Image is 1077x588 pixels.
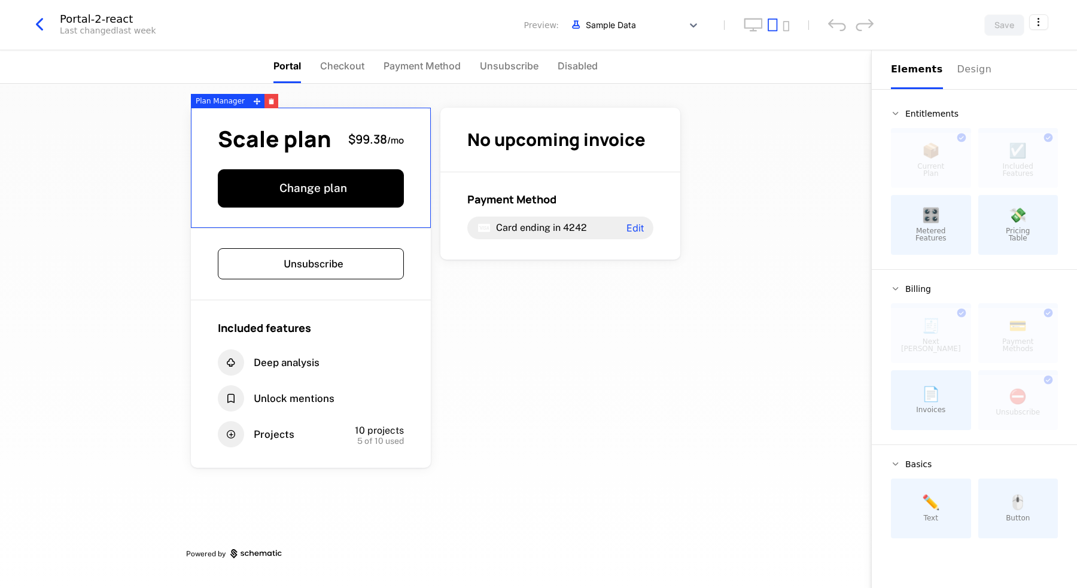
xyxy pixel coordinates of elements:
[922,208,940,223] span: 🎛️
[626,223,644,233] span: Edit
[355,425,404,436] span: 10 projects
[218,128,331,150] span: Scale plan
[191,94,250,108] div: Plan Manager
[480,59,538,73] span: Unsubscribe
[558,59,598,73] span: Disabled
[218,385,244,412] i: bookmark
[60,14,156,25] div: Portal-2-react
[218,248,404,279] button: Unsubscribe
[905,285,931,293] span: Billing
[957,62,996,77] div: Design
[828,19,846,31] div: undo
[924,514,938,522] span: Text
[254,428,294,441] span: Projects
[856,19,874,31] div: redo
[218,421,244,447] i: plus-rounded-outline
[1009,208,1027,223] span: 💸
[916,406,945,413] span: Invoices
[891,50,1058,89] div: Choose Sub Page
[387,134,404,147] sub: / mo
[1009,495,1027,510] span: 🖱️
[524,19,559,31] span: Preview:
[477,221,491,235] i: visa
[922,387,940,401] span: 📄
[186,549,226,559] span: Powered by
[186,549,685,559] a: Powered by
[348,131,387,147] span: $99.38
[320,59,364,73] span: Checkout
[1006,227,1030,242] span: Pricing Table
[467,127,646,151] span: No upcoming invoice
[496,222,561,233] span: Card ending in
[384,59,461,73] span: Payment Method
[254,392,334,406] span: Unlock mentions
[783,21,789,32] button: mobile
[218,169,404,208] button: Change plan
[218,349,244,376] i: club
[744,18,763,32] button: desktop
[768,18,778,32] button: tablet
[273,59,301,73] span: Portal
[254,356,320,370] span: Deep analysis
[905,460,932,468] span: Basics
[1006,514,1030,522] span: Button
[60,25,156,36] div: Last changed last week
[467,192,556,206] span: Payment Method
[357,437,404,445] span: 5 of 10 used
[922,495,940,510] span: ✏️
[891,62,943,77] div: Elements
[984,14,1024,36] button: Save
[915,227,947,242] span: Metered Features
[905,109,959,118] span: Entitlements
[1029,14,1048,30] button: Select action
[218,321,311,335] span: Included features
[563,222,587,233] span: 4242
